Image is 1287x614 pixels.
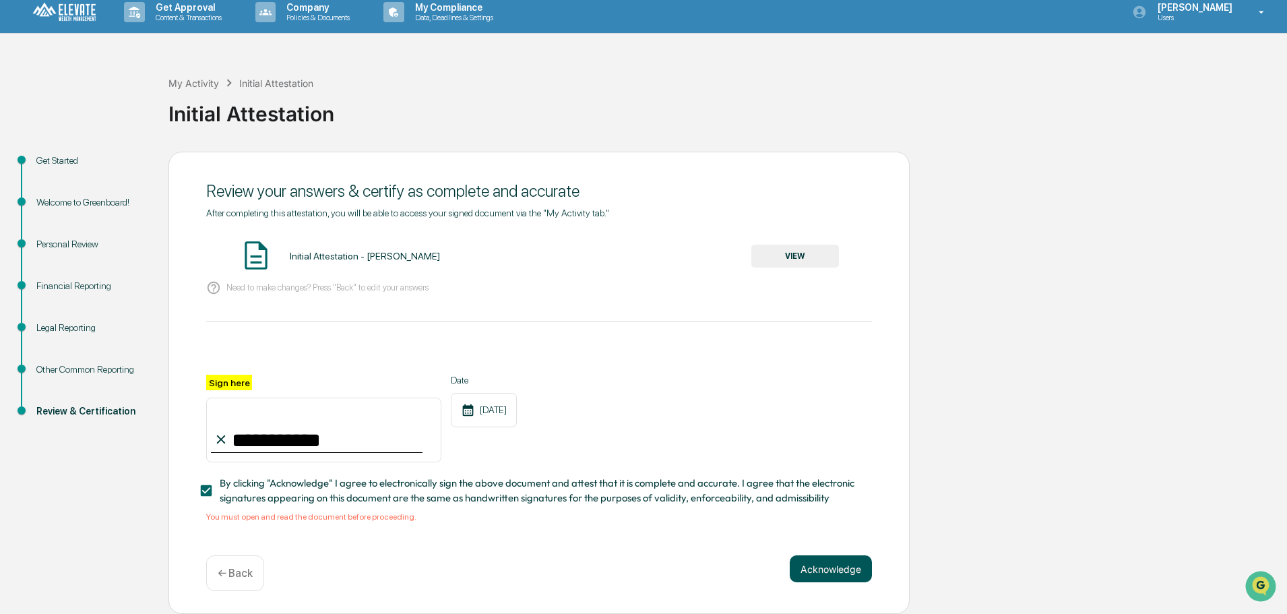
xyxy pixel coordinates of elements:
[27,170,87,183] span: Preclearance
[111,170,167,183] span: Attestations
[1244,570,1280,606] iframe: Open customer support
[145,13,228,22] p: Content & Transactions
[218,567,253,580] p: ← Back
[13,103,38,127] img: 1746055101610-c473b297-6a78-478c-a979-82029cc54cd1
[276,13,356,22] p: Policies & Documents
[46,117,170,127] div: We're available if you need us!
[95,228,163,239] a: Powered byPylon
[36,321,147,335] div: Legal Reporting
[276,2,356,13] p: Company
[13,28,245,50] p: How can we help?
[239,78,313,89] div: Initial Attestation
[13,171,24,182] div: 🖐️
[404,13,500,22] p: Data, Deadlines & Settings
[229,107,245,123] button: Start new chat
[92,164,172,189] a: 🗄️Attestations
[36,195,147,210] div: Welcome to Greenboard!
[32,2,97,23] img: logo
[206,181,872,201] div: Review your answers & certify as complete and accurate
[13,197,24,208] div: 🔎
[239,239,273,272] img: Document Icon
[145,2,228,13] p: Get Approval
[1147,13,1239,22] p: Users
[790,555,872,582] button: Acknowledge
[36,154,147,168] div: Get Started
[98,171,108,182] div: 🗄️
[8,164,92,189] a: 🖐️Preclearance
[290,251,440,262] div: Initial Attestation - [PERSON_NAME]
[168,78,219,89] div: My Activity
[46,103,221,117] div: Start new chat
[36,279,147,293] div: Financial Reporting
[206,208,609,218] span: After completing this attestation, you will be able to access your signed document via the "My Ac...
[220,476,861,506] span: By clicking "Acknowledge" I agree to electronically sign the above document and attest that it is...
[8,190,90,214] a: 🔎Data Lookup
[134,228,163,239] span: Pylon
[168,91,1280,126] div: Initial Attestation
[36,237,147,251] div: Personal Review
[206,375,252,390] label: Sign here
[36,363,147,377] div: Other Common Reporting
[751,245,839,268] button: VIEW
[36,404,147,419] div: Review & Certification
[27,195,85,209] span: Data Lookup
[451,393,517,427] div: [DATE]
[404,2,500,13] p: My Compliance
[1147,2,1239,13] p: [PERSON_NAME]
[206,512,872,522] div: You must open and read the document before proceeding.
[451,375,517,386] label: Date
[226,282,429,293] p: Need to make changes? Press "Back" to edit your answers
